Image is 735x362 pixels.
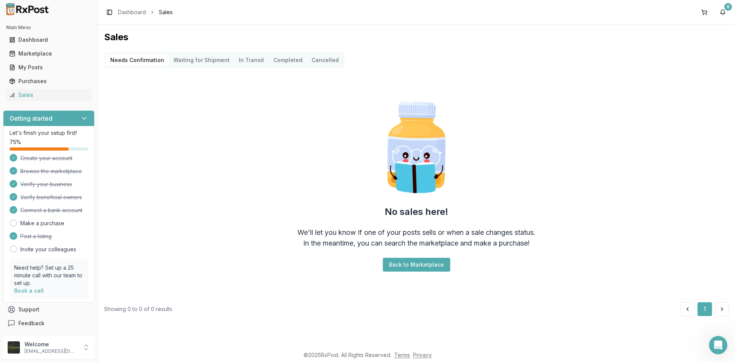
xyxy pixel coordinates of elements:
span: 75 % [10,138,21,146]
div: In the meantime, you can search the marketplace and make a purchase! [303,238,530,249]
span: Post a listing [20,233,52,240]
a: Sales [6,88,91,102]
button: Completed [269,54,307,66]
span: Sales [159,8,173,16]
span: Verify your business [20,180,72,188]
p: [EMAIL_ADDRESS][DOMAIN_NAME] [24,348,78,354]
button: Dashboard [3,34,95,46]
img: Smart Pill Bottle [367,98,465,197]
a: My Posts [6,61,91,74]
button: 1 [697,302,712,316]
a: Terms [394,352,410,358]
div: Purchases [9,77,88,85]
a: Marketplace [6,47,91,61]
img: User avatar [8,341,20,354]
button: Feedback [3,316,95,330]
button: Back to Marketplace [383,258,450,272]
button: Waiting for Shipment [169,54,234,66]
div: Showing 0 to 0 of 0 results [104,305,172,313]
h3: Getting started [10,114,52,123]
img: RxPost Logo [3,3,52,15]
h1: Sales [104,31,729,43]
nav: breadcrumb [118,8,173,16]
span: Verify beneficial owners [20,193,82,201]
button: Support [3,303,95,316]
div: Dashboard [9,36,88,44]
div: 6 [724,3,732,11]
button: My Posts [3,61,95,74]
h2: No sales here! [385,206,448,218]
a: Purchases [6,74,91,88]
span: Feedback [18,319,44,327]
p: Need help? Set up a 25 minute call with our team to set up. [14,264,83,287]
div: Sales [9,91,88,99]
span: Create your account [20,154,72,162]
h2: Main Menu [6,25,91,31]
span: Browse the marketplace [20,167,82,175]
button: Purchases [3,75,95,87]
a: Make a purchase [20,219,64,227]
span: Connect a bank account [20,206,82,214]
iframe: Intercom live chat [709,336,727,354]
button: Cancelled [307,54,343,66]
div: We'll let you know if one of your posts sells or when a sale changes status. [297,227,536,238]
p: Let's finish your setup first! [10,129,88,137]
a: Dashboard [118,8,146,16]
button: Sales [3,89,95,101]
div: Marketplace [9,50,88,57]
button: In Transit [234,54,269,66]
button: Marketplace [3,48,95,60]
div: My Posts [9,64,88,71]
a: Dashboard [6,33,91,47]
button: 6 [717,6,729,18]
a: Privacy [413,352,432,358]
button: Needs Confirmation [106,54,169,66]
a: Invite your colleagues [20,246,76,253]
p: Welcome [24,341,78,348]
a: Book a call [14,287,44,294]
